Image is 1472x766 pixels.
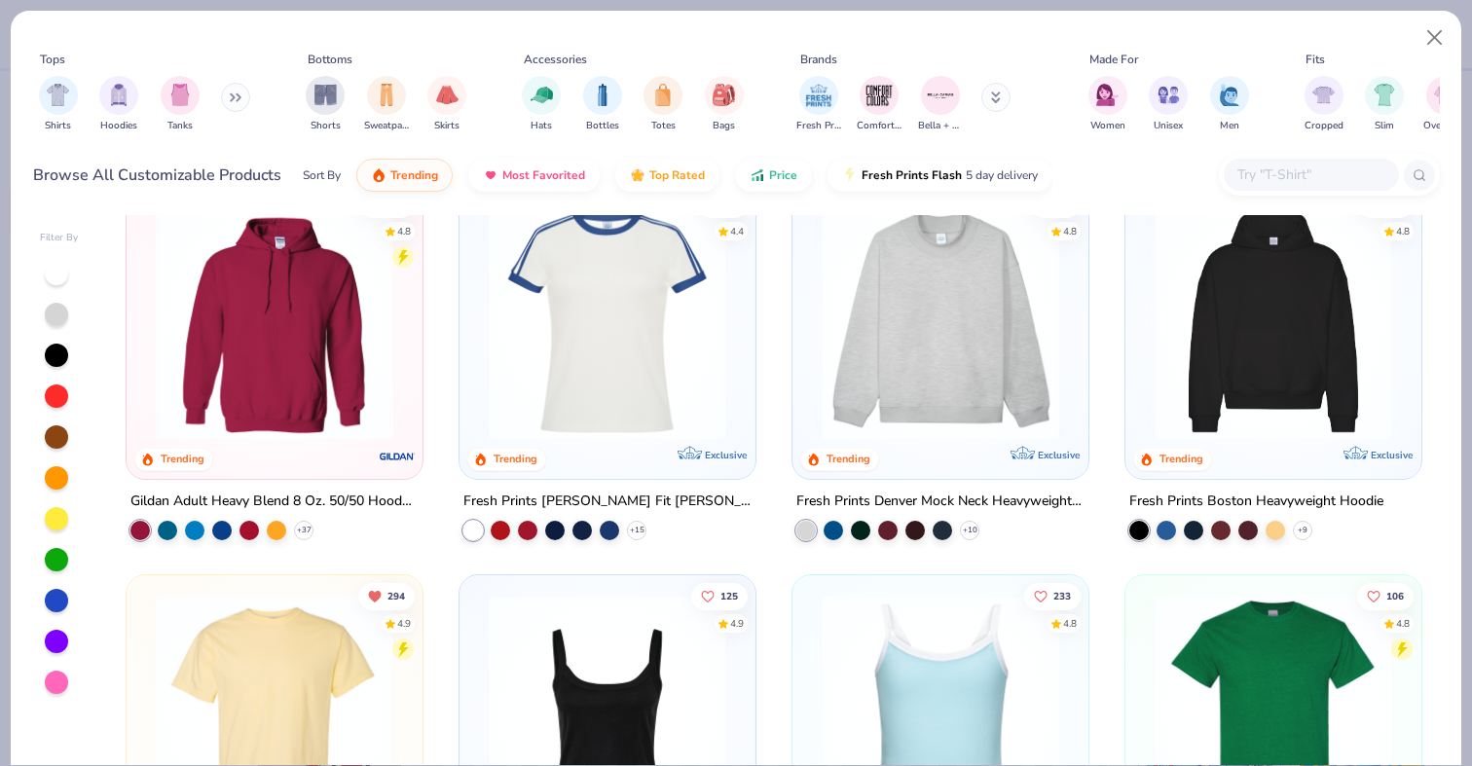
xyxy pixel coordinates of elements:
[804,81,833,110] img: Fresh Prints Image
[1423,119,1467,133] span: Oversized
[364,119,409,133] span: Sweatpants
[644,76,682,133] div: filter for Totes
[865,81,894,110] img: Comfort Colors Image
[1089,51,1138,68] div: Made For
[169,84,191,106] img: Tanks Image
[705,76,744,133] button: filter button
[1096,84,1119,106] img: Women Image
[705,76,744,133] div: filter for Bags
[524,51,587,68] div: Accessories
[962,525,976,536] span: + 10
[40,51,65,68] div: Tops
[1149,76,1188,133] div: filter for Unisex
[1305,76,1343,133] button: filter button
[308,51,352,68] div: Bottoms
[828,159,1052,192] button: Fresh Prints Flash5 day delivery
[161,76,200,133] div: filter for Tanks
[730,616,744,631] div: 4.9
[303,166,341,184] div: Sort By
[1024,582,1081,609] button: Like
[1396,224,1410,238] div: 4.8
[1365,76,1404,133] button: filter button
[1129,490,1383,514] div: Fresh Prints Boston Heavyweight Hoodie
[398,224,412,238] div: 4.8
[630,167,645,183] img: TopRated.gif
[311,119,341,133] span: Shorts
[297,525,312,536] span: + 37
[713,119,735,133] span: Bags
[583,76,622,133] button: filter button
[1434,84,1456,106] img: Oversized Image
[1063,616,1077,631] div: 4.8
[1063,224,1077,238] div: 4.8
[1423,76,1467,133] button: filter button
[691,582,748,609] button: Like
[33,164,281,187] div: Browse All Customizable Products
[862,167,962,183] span: Fresh Prints Flash
[378,437,417,476] img: Gildan logo
[1090,119,1125,133] span: Women
[796,119,841,133] span: Fresh Prints
[1149,76,1188,133] button: filter button
[583,76,622,133] div: filter for Bottles
[842,167,858,183] img: flash.gif
[1357,190,1414,217] button: Like
[1088,76,1127,133] div: filter for Women
[306,76,345,133] button: filter button
[434,119,460,133] span: Skirts
[314,84,337,106] img: Shorts Image
[857,76,902,133] div: filter for Comfort Colors
[1357,582,1414,609] button: Like
[130,490,419,514] div: Gildan Adult Heavy Blend 8 Oz. 50/50 Hooded Sweatshirt
[1068,202,1325,440] img: a90f7c54-8796-4cb2-9d6e-4e9644cfe0fe
[592,84,613,106] img: Bottles Image
[812,202,1069,440] img: f5d85501-0dbb-4ee4-b115-c08fa3845d83
[1396,616,1410,631] div: 4.8
[644,76,682,133] button: filter button
[615,159,719,192] button: Top Rated
[376,84,397,106] img: Sweatpants Image
[926,81,955,110] img: Bella + Canvas Image
[1365,76,1404,133] div: filter for Slim
[468,159,600,192] button: Most Favorited
[1312,84,1335,106] img: Cropped Image
[371,167,386,183] img: trending.gif
[1154,119,1183,133] span: Unisex
[146,202,403,440] img: 01756b78-01f6-4cc6-8d8a-3c30c1a0c8ac
[1088,76,1127,133] button: filter button
[1306,51,1325,68] div: Fits
[1030,190,1081,217] button: Like
[306,76,345,133] div: filter for Shorts
[390,167,438,183] span: Trending
[39,76,78,133] div: filter for Shirts
[1298,525,1307,536] span: + 9
[769,167,797,183] span: Price
[356,159,453,192] button: Trending
[47,84,69,106] img: Shirts Image
[1375,119,1394,133] span: Slim
[1305,119,1343,133] span: Cropped
[736,202,993,440] img: 77058d13-6681-46a4-a602-40ee85a356b7
[652,84,674,106] img: Totes Image
[522,76,561,133] div: filter for Hats
[161,76,200,133] button: filter button
[1370,449,1412,461] span: Exclusive
[857,76,902,133] button: filter button
[463,490,752,514] div: Fresh Prints [PERSON_NAME] Fit [PERSON_NAME] Shirt with Stripes
[531,84,553,106] img: Hats Image
[735,159,812,192] button: Price
[1386,591,1404,601] span: 106
[1417,19,1454,56] button: Close
[1210,76,1249,133] button: filter button
[398,616,412,631] div: 4.9
[364,76,409,133] div: filter for Sweatpants
[364,76,409,133] button: filter button
[586,119,619,133] span: Bottles
[1220,119,1239,133] span: Men
[649,167,705,183] span: Top Rated
[918,76,963,133] div: filter for Bella + Canvas
[1145,202,1402,440] img: 91acfc32-fd48-4d6b-bdad-a4c1a30ac3fc
[359,190,416,217] button: Like
[966,164,1038,187] span: 5 day delivery
[436,84,459,106] img: Skirts Image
